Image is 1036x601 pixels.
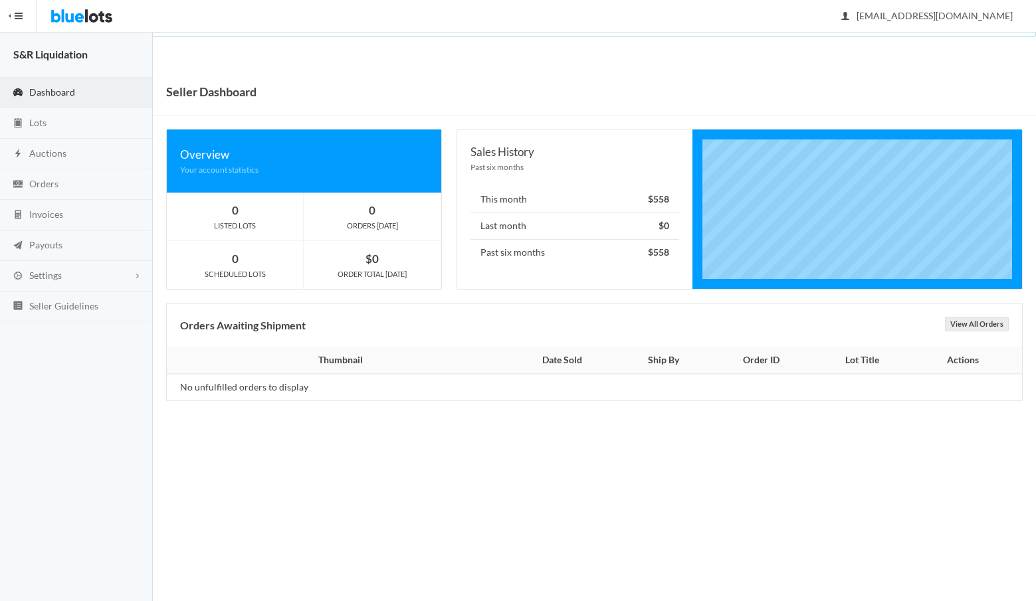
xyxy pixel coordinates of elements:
[618,347,710,374] th: Ship By
[29,117,47,128] span: Lots
[470,239,679,266] li: Past six months
[166,82,257,102] h1: Seller Dashboard
[945,317,1009,331] a: View All Orders
[369,203,375,217] strong: 0
[11,209,25,222] ion-icon: calculator
[167,220,303,232] div: LISTED LOTS
[11,270,25,283] ion-icon: cog
[167,347,507,374] th: Thumbnail
[11,300,25,313] ion-icon: list box
[167,374,507,400] td: No unfulfilled orders to display
[29,300,98,311] span: Seller Guidelines
[232,203,239,217] strong: 0
[29,178,58,189] span: Orders
[11,87,25,100] ion-icon: speedometer
[29,270,62,281] span: Settings
[507,347,618,374] th: Date Sold
[11,148,25,161] ion-icon: flash
[470,213,679,240] li: Last month
[470,161,679,173] div: Past six months
[180,145,428,163] div: Overview
[29,209,63,220] span: Invoices
[648,246,669,258] strong: $558
[11,240,25,252] ion-icon: paper plane
[11,179,25,191] ion-icon: cash
[813,347,911,374] th: Lot Title
[842,10,1013,21] span: [EMAIL_ADDRESS][DOMAIN_NAME]
[470,143,679,161] div: Sales History
[180,319,306,331] b: Orders Awaiting Shipment
[710,347,813,374] th: Order ID
[167,268,303,280] div: SCHEDULED LOTS
[659,220,669,231] strong: $0
[365,252,379,266] strong: $0
[29,239,62,250] span: Payouts
[911,347,1022,374] th: Actions
[11,118,25,130] ion-icon: clipboard
[232,252,239,266] strong: 0
[29,86,75,98] span: Dashboard
[304,268,441,280] div: ORDER TOTAL [DATE]
[470,187,679,213] li: This month
[839,11,852,23] ion-icon: person
[13,48,88,60] strong: S&R Liquidation
[304,220,441,232] div: ORDERS [DATE]
[180,163,428,176] div: Your account statistics
[648,193,669,205] strong: $558
[29,147,66,159] span: Auctions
